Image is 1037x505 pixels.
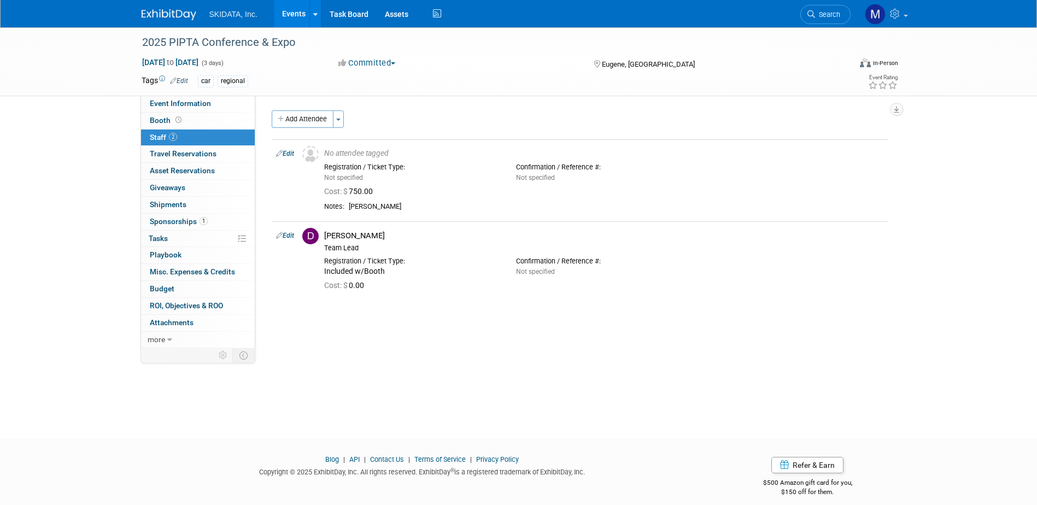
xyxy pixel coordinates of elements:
a: Contact Us [370,455,404,463]
a: Misc. Expenses & Credits [141,264,255,280]
a: Shipments [141,197,255,213]
div: car [198,75,214,87]
td: Toggle Event Tabs [232,348,255,362]
span: (3 days) [201,60,224,67]
img: Malloy Pohrer [865,4,886,25]
span: Misc. Expenses & Credits [150,267,235,276]
span: ROI, Objectives & ROO [150,301,223,310]
span: | [341,455,348,463]
a: Asset Reservations [141,163,255,179]
a: Sponsorships1 [141,214,255,230]
div: Confirmation / Reference #: [516,257,692,266]
span: Booth not reserved yet [173,116,184,124]
img: ExhibitDay [142,9,196,20]
span: to [165,58,175,67]
span: 1 [200,217,208,225]
div: regional [218,75,248,87]
span: Shipments [150,200,186,209]
a: Search [800,5,851,24]
button: Committed [335,57,400,69]
div: [PERSON_NAME] [324,231,883,241]
a: Giveaways [141,180,255,196]
a: Tasks [141,231,255,247]
a: more [141,332,255,348]
img: Unassigned-User-Icon.png [302,146,319,162]
span: Search [815,10,840,19]
div: Registration / Ticket Type: [324,163,500,172]
span: Sponsorships [150,217,208,226]
a: Refer & Earn [771,457,843,473]
span: Staff [150,133,177,142]
img: D.jpg [302,228,319,244]
span: 750.00 [324,187,377,196]
div: No attendee tagged [324,149,883,158]
div: 2025 PIPTA Conference & Expo [138,33,834,52]
div: Notes: [324,202,344,211]
div: [PERSON_NAME] [349,202,883,212]
span: Eugene, [GEOGRAPHIC_DATA] [602,60,695,68]
div: $500 Amazon gift card for you, [719,471,896,496]
span: | [361,455,368,463]
a: Attachments [141,315,255,331]
a: Travel Reservations [141,146,255,162]
button: Add Attendee [272,110,333,128]
span: Giveaways [150,183,185,192]
span: Cost: $ [324,281,349,290]
span: Not specified [516,268,555,275]
div: Copyright © 2025 ExhibitDay, Inc. All rights reserved. ExhibitDay is a registered trademark of Ex... [142,465,704,477]
span: Not specified [324,174,363,181]
a: Edit [276,232,294,239]
span: | [406,455,413,463]
span: Booth [150,116,184,125]
span: Travel Reservations [150,149,216,158]
div: Confirmation / Reference #: [516,163,692,172]
a: Edit [276,150,294,157]
span: Playbook [150,250,181,259]
div: Registration / Ticket Type: [324,257,500,266]
a: Privacy Policy [476,455,519,463]
span: Not specified [516,174,555,181]
span: Budget [150,284,174,293]
div: Included w/Booth [324,267,500,277]
a: Booth [141,113,255,129]
div: In-Person [872,59,898,67]
span: Cost: $ [324,187,349,196]
div: $150 off for them. [719,488,896,497]
span: Asset Reservations [150,166,215,175]
span: Tasks [149,234,168,243]
a: Event Information [141,96,255,112]
span: SKIDATA, Inc. [209,10,257,19]
span: Attachments [150,318,194,327]
span: 0.00 [324,281,368,290]
a: Staff2 [141,130,255,146]
span: Event Information [150,99,211,108]
span: | [467,455,474,463]
img: Format-Inperson.png [860,58,871,67]
a: ROI, Objectives & ROO [141,298,255,314]
td: Tags [142,75,188,87]
a: API [349,455,360,463]
div: Event Rating [868,75,898,80]
a: Playbook [141,247,255,263]
span: [DATE] [DATE] [142,57,199,67]
span: 2 [169,133,177,141]
td: Personalize Event Tab Strip [214,348,233,362]
div: Event Format [786,57,899,73]
div: Team Lead [324,244,883,252]
a: Edit [170,77,188,85]
a: Terms of Service [414,455,466,463]
sup: ® [450,467,454,473]
span: more [148,335,165,344]
a: Blog [325,455,339,463]
a: Budget [141,281,255,297]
